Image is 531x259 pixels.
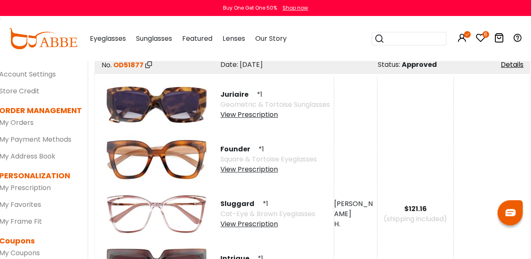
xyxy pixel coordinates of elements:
[402,60,437,69] span: Approved
[223,4,277,12] div: Buy One Get One 50%
[102,132,211,187] img: product image
[220,144,257,154] span: Founder
[482,31,489,38] i: 6
[220,110,330,120] div: View Prescription
[220,154,317,164] span: Square & Tortoise Eyeglasses
[278,4,308,11] a: Shop now
[377,204,453,214] div: $121.16
[334,199,377,219] div: [PERSON_NAME]
[102,60,112,70] span: No.
[220,209,315,219] span: Cat-Eye & Brown Eyeglasses
[334,219,377,229] div: H.
[505,209,515,216] img: chat
[113,60,144,70] span: OD51877
[255,34,286,43] span: Our Story
[501,60,523,69] a: Details
[136,34,172,43] span: Sunglasses
[102,187,211,241] img: product image
[90,34,126,43] span: Eyeglasses
[378,60,400,69] span: Status:
[476,34,486,44] a: 6
[8,28,77,49] img: abbeglasses.com
[377,214,453,224] div: (shipping included)
[220,164,317,174] div: View Prescription
[220,60,238,69] span: Date:
[220,90,255,99] span: Juriaire
[182,34,212,43] span: Featured
[240,60,263,69] span: [DATE]
[220,199,261,209] span: Sluggard
[222,34,245,43] span: Lenses
[102,77,211,132] img: product image
[283,4,308,12] div: Shop now
[220,100,330,109] span: Geometric & Tortoise Sunglasses
[220,219,315,229] div: View Prescription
